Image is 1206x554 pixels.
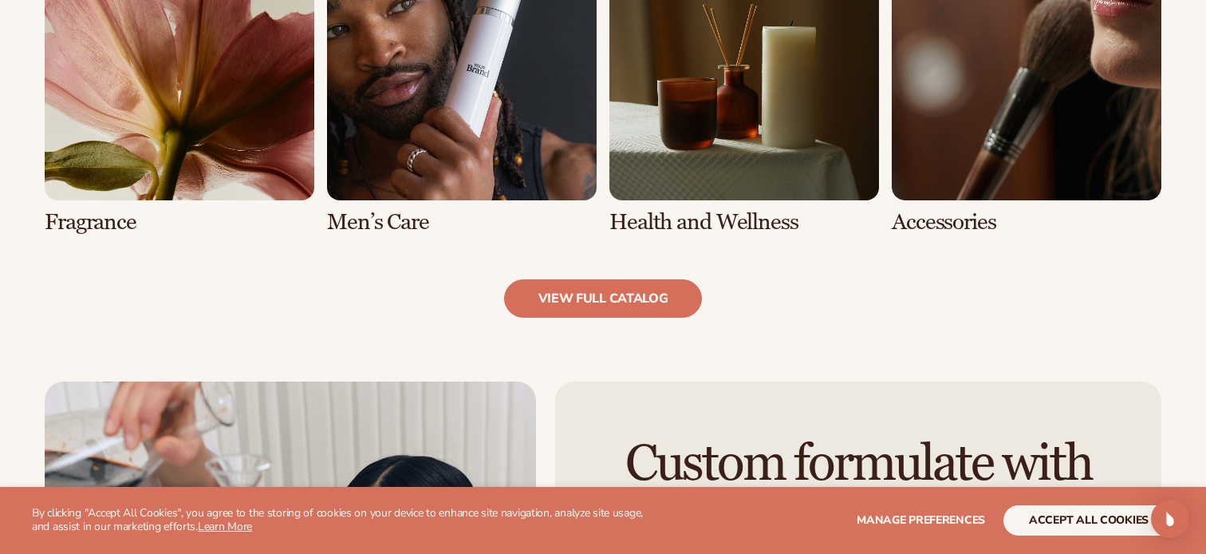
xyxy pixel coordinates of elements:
[857,512,985,528] span: Manage preferences
[1151,500,1189,538] div: Open Intercom Messenger
[504,279,703,318] a: view full catalog
[1003,505,1174,536] button: accept all cookies
[32,507,654,534] p: By clicking "Accept All Cookies", you agree to the storing of cookies on your device to enhance s...
[198,519,252,534] a: Learn More
[857,505,985,536] button: Manage preferences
